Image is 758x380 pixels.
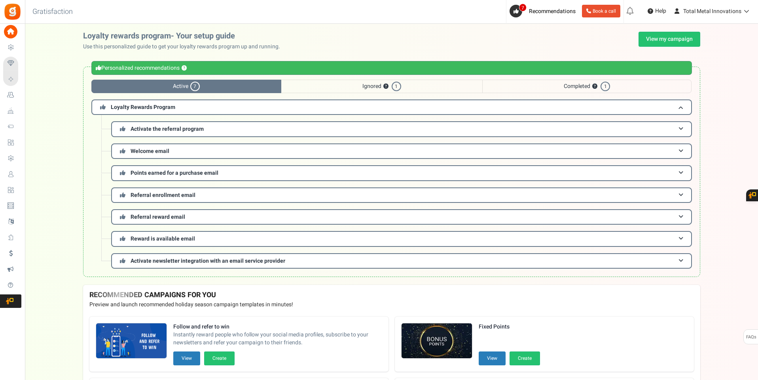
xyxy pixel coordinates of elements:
span: 1 [392,82,401,91]
span: 1 [601,82,610,91]
button: View [173,351,200,365]
span: Total Metal Innovations [683,7,741,15]
span: Reward is available email [131,235,195,243]
p: Use this personalized guide to get your loyalty rewards program up and running. [83,43,286,51]
span: Active [91,80,281,93]
button: ? [182,66,187,71]
span: Activate the referral program [131,125,204,133]
button: Create [510,351,540,365]
span: Instantly reward people who follow your social media profiles, subscribe to your newsletters and ... [173,331,382,347]
img: Gratisfaction [4,3,21,21]
span: Recommendations [529,7,576,15]
button: Create [204,351,235,365]
span: Loyalty Rewards Program [111,103,175,111]
strong: Follow and refer to win [173,323,382,331]
img: Recommended Campaigns [96,323,167,359]
h2: Loyalty rewards program- Your setup guide [83,32,286,40]
button: ? [592,84,597,89]
div: Personalized recommendations [91,61,692,75]
a: View my campaign [639,32,700,47]
a: Book a call [582,5,620,17]
a: Help [644,5,669,17]
strong: Fixed Points [479,323,540,331]
button: View [479,351,506,365]
button: ? [383,84,388,89]
h4: RECOMMENDED CAMPAIGNS FOR YOU [89,291,694,299]
span: Referral enrollment email [131,191,195,199]
span: Ignored [281,80,482,93]
a: 7 Recommendations [510,5,579,17]
span: 7 [190,82,200,91]
h3: Gratisfaction [24,4,81,20]
span: Completed [482,80,692,93]
span: FAQs [746,330,756,345]
span: Referral reward email [131,213,185,221]
span: 7 [519,4,527,11]
span: Help [653,7,666,15]
span: Welcome email [131,147,169,155]
span: Activate newsletter integration with an email service provider [131,257,285,265]
img: Recommended Campaigns [402,323,472,359]
span: Points earned for a purchase email [131,169,218,177]
p: Preview and launch recommended holiday season campaign templates in minutes! [89,301,694,309]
